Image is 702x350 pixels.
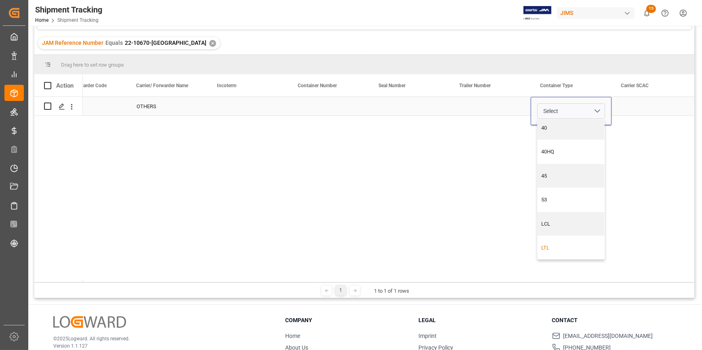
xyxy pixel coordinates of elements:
div: 1 to 1 of 1 rows [374,287,409,295]
div: 1 [336,285,346,296]
h3: Legal [418,316,542,325]
div: JIMS [557,7,635,19]
div: Press SPACE to select this row. [34,97,83,116]
span: [EMAIL_ADDRESS][DOMAIN_NAME] [563,332,653,340]
span: Seal Number [378,83,406,88]
div: 53 [542,196,601,204]
button: Help Center [656,4,674,22]
div: Action [56,82,74,89]
span: Select [543,107,558,115]
div: 40HQ [542,148,601,156]
span: Drag here to set row groups [61,62,124,68]
p: Version 1.1.127 [53,342,265,350]
p: © 2025 Logward. All rights reserved. [53,335,265,342]
a: Imprint [418,333,437,339]
a: Home [285,333,300,339]
div: LTL [542,244,601,252]
span: 15 [646,5,656,13]
span: Container Number [298,83,337,88]
a: Home [35,17,48,23]
div: Z [46,97,127,115]
span: Trailer Number [459,83,491,88]
button: show 15 new notifications [638,4,656,22]
span: Incoterm [217,83,236,88]
div: Shipment Tracking [35,4,102,16]
div: ✕ [209,40,216,47]
span: Carrier SCAC [621,83,649,88]
span: Carrier/ Forwarder Name [136,83,188,88]
h3: Contact [552,316,675,325]
span: Equals [105,40,123,46]
div: 40 [542,124,601,132]
span: JAM Reference Number [42,40,103,46]
button: close menu [537,103,605,119]
button: JIMS [557,5,638,21]
img: Logward Logo [53,316,126,328]
span: 22-10670-[GEOGRAPHIC_DATA] [125,40,206,46]
div: 45 [542,172,601,180]
div: OTHERS [127,97,208,115]
img: Exertis%20JAM%20-%20Email%20Logo.jpg_1722504956.jpg [523,6,551,20]
h3: Company [285,316,408,325]
span: Container Type [540,83,573,88]
div: LCL [542,220,601,228]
